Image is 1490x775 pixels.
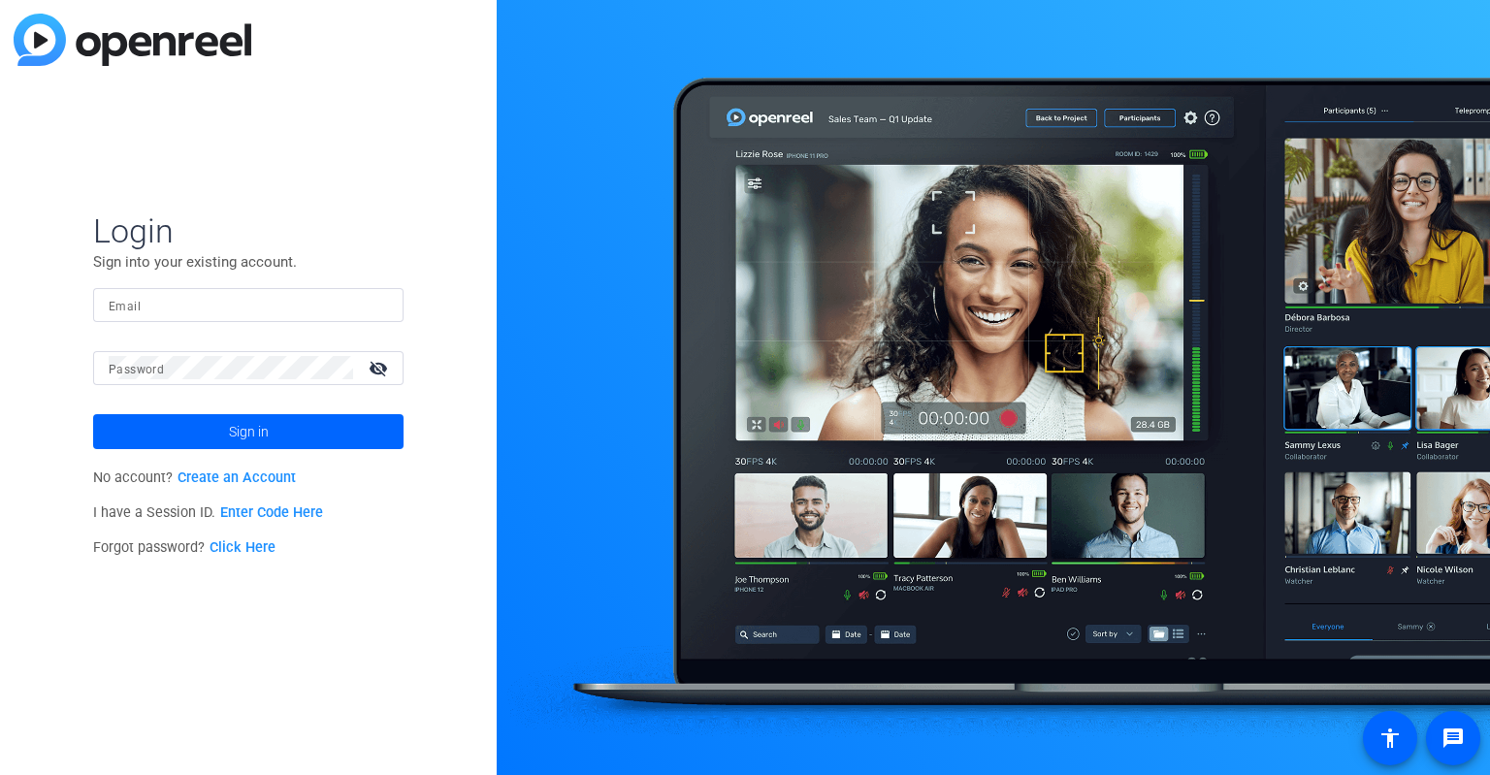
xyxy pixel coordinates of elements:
[93,210,404,251] span: Login
[229,407,269,456] span: Sign in
[1378,727,1402,750] mat-icon: accessibility
[178,469,296,486] a: Create an Account
[93,251,404,273] p: Sign into your existing account.
[357,354,404,382] mat-icon: visibility_off
[93,414,404,449] button: Sign in
[93,539,275,556] span: Forgot password?
[14,14,251,66] img: blue-gradient.svg
[109,300,141,313] mat-label: Email
[220,504,323,521] a: Enter Code Here
[1441,727,1465,750] mat-icon: message
[93,504,323,521] span: I have a Session ID.
[109,363,164,376] mat-label: Password
[109,293,388,316] input: Enter Email Address
[210,539,275,556] a: Click Here
[93,469,296,486] span: No account?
